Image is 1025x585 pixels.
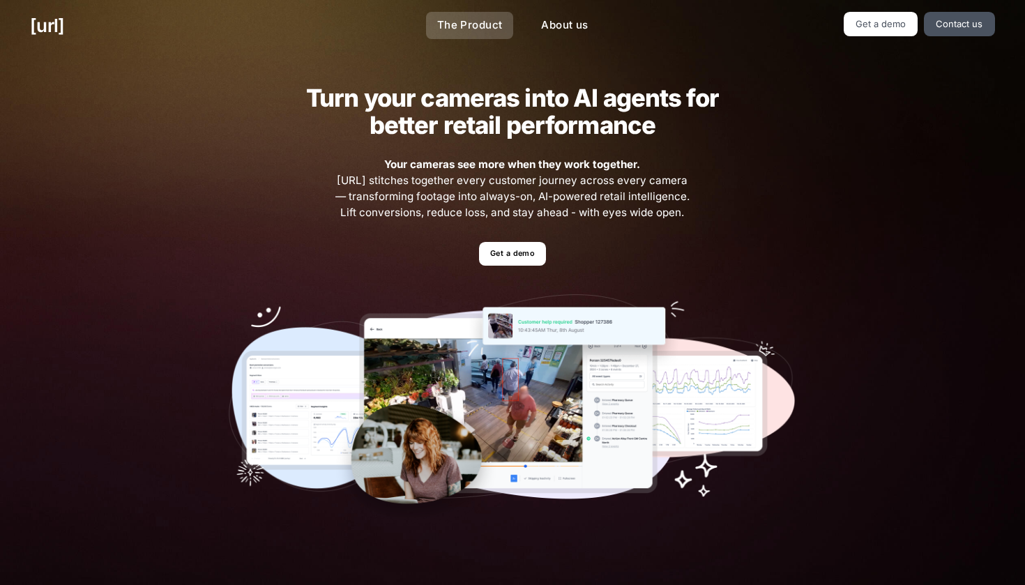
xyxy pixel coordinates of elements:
h2: Turn your cameras into AI agents for better retail performance [284,84,741,139]
a: Get a demo [844,12,918,36]
a: The Product [426,12,514,39]
a: [URL] [30,12,64,39]
span: [URL] stitches together every customer journey across every camera — transforming footage into al... [333,157,692,220]
a: Get a demo [479,242,545,266]
a: About us [530,12,599,39]
strong: Your cameras see more when they work together. [384,158,640,171]
a: Contact us [924,12,995,36]
img: Our tools [229,294,797,525]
